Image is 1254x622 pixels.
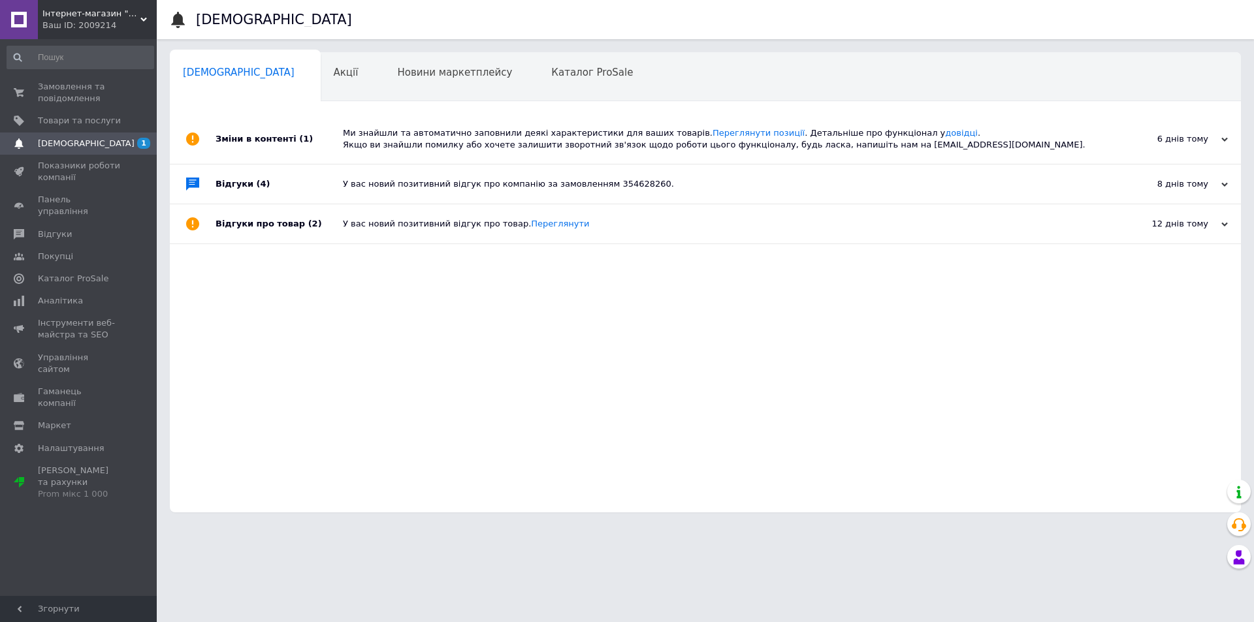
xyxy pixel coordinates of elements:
[38,295,83,307] span: Аналітика
[42,8,140,20] span: Інтернет-магазин "Захід-Авто"
[38,194,121,217] span: Панель управління
[38,138,135,149] span: [DEMOGRAPHIC_DATA]
[216,204,343,243] div: Відгуки про товар
[334,67,359,78] span: Акції
[299,134,313,144] span: (1)
[216,114,343,164] div: Зміни в контенті
[42,20,157,31] div: Ваш ID: 2009214
[196,12,352,27] h1: [DEMOGRAPHIC_DATA]
[343,178,1097,190] div: У вас новий позитивний відгук про компанію за замовленням 354628260.
[183,67,295,78] span: [DEMOGRAPHIC_DATA]
[397,67,512,78] span: Новини маркетплейсу
[257,179,270,189] span: (4)
[38,352,121,375] span: Управління сайтом
[343,218,1097,230] div: У вас новий позитивний відгук про товар.
[1097,178,1228,190] div: 8 днів тому
[1097,218,1228,230] div: 12 днів тому
[38,488,121,500] div: Prom мікс 1 000
[38,465,121,501] span: [PERSON_NAME] та рахунки
[531,219,589,228] a: Переглянути
[38,443,104,454] span: Налаштування
[1097,133,1228,145] div: 6 днів тому
[713,128,805,138] a: Переглянути позиції
[38,317,121,341] span: Інструменти веб-майстра та SEO
[343,127,1097,151] div: Ми знайшли та автоматично заповнили деякі характеристики для ваших товарів. . Детальніше про функ...
[38,251,73,262] span: Покупці
[38,160,121,183] span: Показники роботи компанії
[216,164,343,204] div: Відгуки
[137,138,150,149] span: 1
[38,420,71,431] span: Маркет
[38,386,121,409] span: Гаманець компанії
[7,46,154,69] input: Пошук
[38,228,72,240] span: Відгуки
[551,67,633,78] span: Каталог ProSale
[38,81,121,104] span: Замовлення та повідомлення
[945,128,978,138] a: довідці
[308,219,322,228] span: (2)
[38,115,121,127] span: Товари та послуги
[38,273,108,285] span: Каталог ProSale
